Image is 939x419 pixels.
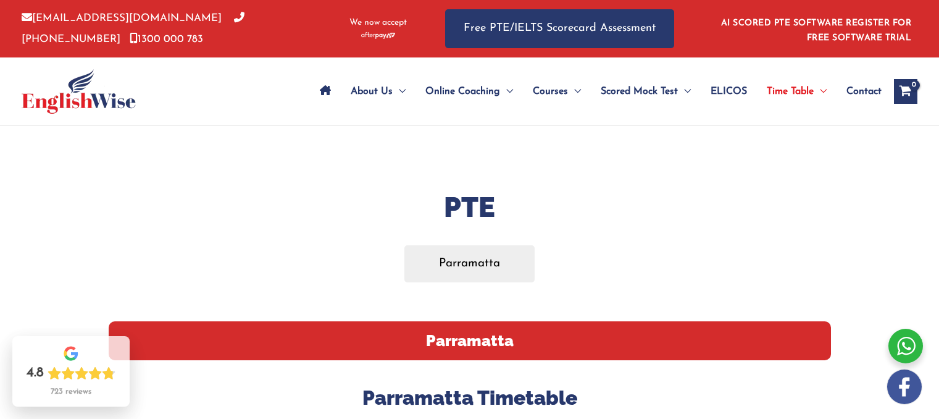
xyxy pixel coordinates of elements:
[351,70,393,113] span: About Us
[837,70,882,113] a: Contact
[425,70,500,113] span: Online Coaching
[51,387,91,397] div: 723 reviews
[445,9,674,48] a: Free PTE/IELTS Scorecard Assessment
[757,70,837,113] a: Time TableMenu Toggle
[523,70,591,113] a: CoursesMenu Toggle
[415,70,523,113] a: Online CoachingMenu Toggle
[711,70,747,113] span: ELICOS
[714,9,917,49] aside: Header Widget 1
[27,365,44,382] div: 4.8
[22,13,244,44] a: [PHONE_NUMBER]
[814,70,827,113] span: Menu Toggle
[109,188,831,227] h1: PTE
[767,70,814,113] span: Time Table
[887,370,922,404] img: white-facebook.png
[341,70,415,113] a: About UsMenu Toggle
[568,70,581,113] span: Menu Toggle
[678,70,691,113] span: Menu Toggle
[109,385,831,411] h3: Parramatta Timetable
[109,321,831,360] h2: Parramatta
[310,70,882,113] nav: Site Navigation: Main Menu
[22,13,222,23] a: [EMAIL_ADDRESS][DOMAIN_NAME]
[533,70,568,113] span: Courses
[361,32,395,39] img: Afterpay-Logo
[130,34,203,44] a: 1300 000 783
[22,69,136,114] img: cropped-ew-logo
[701,70,757,113] a: ELICOS
[349,17,407,29] span: We now accept
[591,70,701,113] a: Scored Mock TestMenu Toggle
[846,70,882,113] span: Contact
[601,70,678,113] span: Scored Mock Test
[500,70,513,113] span: Menu Toggle
[393,70,406,113] span: Menu Toggle
[721,19,912,43] a: AI SCORED PTE SOFTWARE REGISTER FOR FREE SOFTWARE TRIAL
[894,79,917,104] a: View Shopping Cart, empty
[404,245,535,282] a: Parramatta
[27,365,115,382] div: Rating: 4.8 out of 5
